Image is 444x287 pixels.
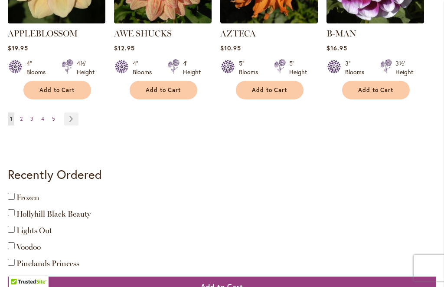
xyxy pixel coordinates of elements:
[395,59,413,76] div: 3½' Height
[345,59,370,76] div: 3" Blooms
[133,59,157,76] div: 4" Blooms
[236,81,304,99] button: Add to Cart
[8,166,102,182] strong: Recently Ordered
[220,17,318,25] a: AZTECA
[239,59,264,76] div: 5" Blooms
[52,115,55,122] span: 5
[16,259,79,268] a: Pinelands Princess
[130,81,197,99] button: Add to Cart
[50,112,57,125] a: 5
[8,44,28,52] span: $19.95
[7,256,31,280] iframe: Launch Accessibility Center
[252,86,287,94] span: Add to Cart
[16,226,52,235] a: Lights Out
[114,17,212,25] a: AWE SHUCKS
[16,242,41,252] a: Voodoo
[358,86,394,94] span: Add to Cart
[30,115,33,122] span: 3
[183,59,201,76] div: 4' Height
[23,81,91,99] button: Add to Cart
[77,59,95,76] div: 4½' Height
[39,86,75,94] span: Add to Cart
[326,28,356,39] a: B-MAN
[326,44,347,52] span: $16.95
[220,28,256,39] a: AZTECA
[146,86,181,94] span: Add to Cart
[8,17,105,25] a: APPLEBLOSSOM
[342,81,410,99] button: Add to Cart
[8,28,78,39] a: APPLEBLOSSOM
[10,115,12,122] span: 1
[220,44,241,52] span: $10.95
[114,28,172,39] a: AWE SHUCKS
[39,112,46,125] a: 4
[114,44,135,52] span: $12.95
[18,112,25,125] a: 2
[326,17,424,25] a: B-MAN
[16,209,91,219] a: Hollyhill Black Beauty
[26,59,51,76] div: 4" Blooms
[16,193,39,202] a: Frozen
[20,115,23,122] span: 2
[41,115,44,122] span: 4
[28,112,36,125] a: 3
[289,59,307,76] div: 5' Height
